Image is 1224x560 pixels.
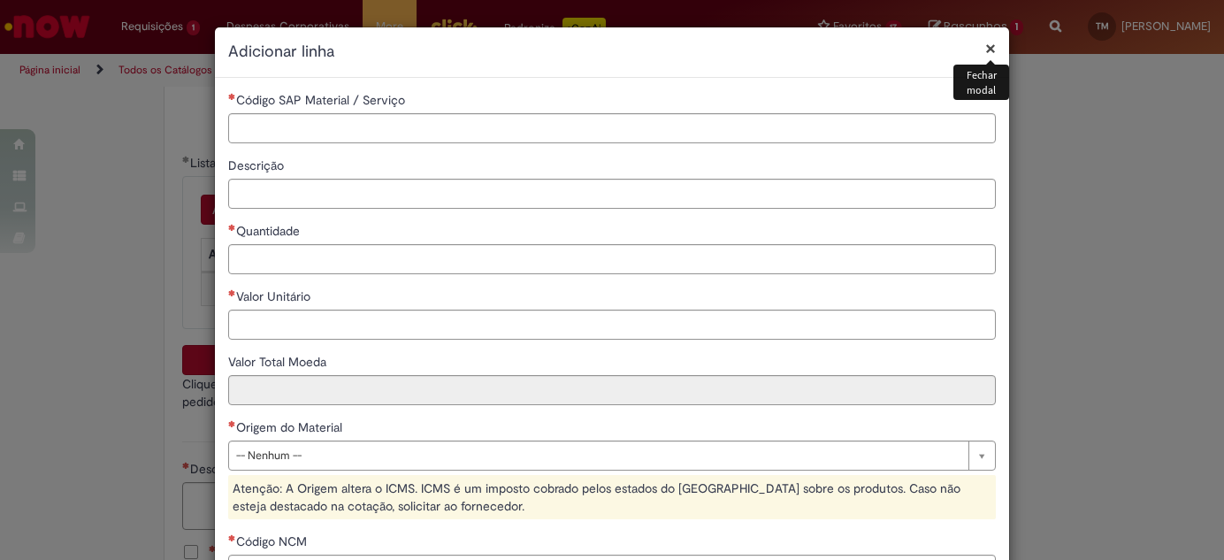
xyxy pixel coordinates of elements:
input: Código SAP Material / Serviço [228,113,996,143]
span: Código NCM [236,533,310,549]
span: -- Nenhum -- [236,441,960,470]
span: Quantidade [236,223,303,239]
span: Necessários [228,289,236,296]
span: Valor Unitário [236,288,314,304]
span: Necessários [228,224,236,231]
button: Fechar modal [985,39,996,58]
span: Necessários [228,420,236,427]
input: Valor Total Moeda [228,375,996,405]
span: Somente leitura - Valor Total Moeda [228,354,330,370]
h2: Adicionar linha [228,41,996,64]
span: Descrição [228,157,287,173]
div: Fechar modal [953,65,1009,100]
span: Código SAP Material / Serviço [236,92,409,108]
input: Valor Unitário [228,310,996,340]
input: Quantidade [228,244,996,274]
span: Necessários [228,93,236,100]
input: Descrição [228,179,996,209]
div: Atenção: A Origem altera o ICMS. ICMS é um imposto cobrado pelos estados do [GEOGRAPHIC_DATA] sob... [228,475,996,519]
span: Necessários [228,534,236,541]
span: Origem do Material [236,419,346,435]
